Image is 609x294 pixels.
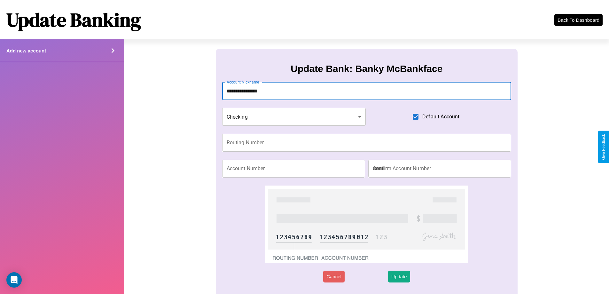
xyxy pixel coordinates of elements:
h3: Update Bank: Banky McBankface [291,63,442,74]
span: Default Account [422,113,459,121]
div: Open Intercom Messenger [6,272,22,288]
button: Update [388,271,410,282]
div: Give Feedback [601,134,606,160]
label: Account Nickname [227,79,259,85]
h4: Add new account [6,48,46,53]
img: check [265,186,468,263]
div: Checking [222,108,366,126]
h1: Update Banking [6,7,141,33]
button: Cancel [323,271,345,282]
button: Back To Dashboard [554,14,603,26]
